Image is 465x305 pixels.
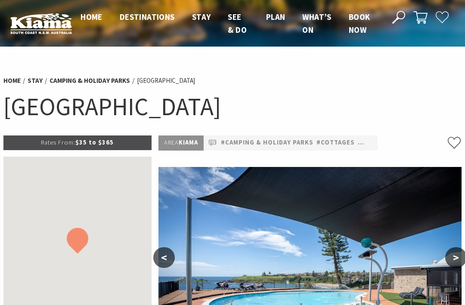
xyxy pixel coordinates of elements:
[164,138,179,146] span: Area
[41,138,75,146] span: Rates From:
[120,12,175,22] span: Destinations
[3,76,21,85] a: Home
[3,135,152,150] p: $35 to $365
[72,10,382,37] nav: Main Menu
[192,12,211,22] span: Stay
[158,135,204,150] p: Kiama
[228,12,247,35] span: See & Do
[302,12,331,35] span: What’s On
[316,138,355,148] a: #Cottages
[81,12,102,22] span: Home
[221,138,313,148] a: #Camping & Holiday Parks
[137,75,195,86] li: [GEOGRAPHIC_DATA]
[153,247,175,268] button: <
[3,91,462,123] h1: [GEOGRAPHIC_DATA]
[349,12,370,35] span: Book now
[28,76,43,85] a: Stay
[50,76,130,85] a: Camping & Holiday Parks
[266,12,285,22] span: Plan
[10,13,72,34] img: Kiama Logo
